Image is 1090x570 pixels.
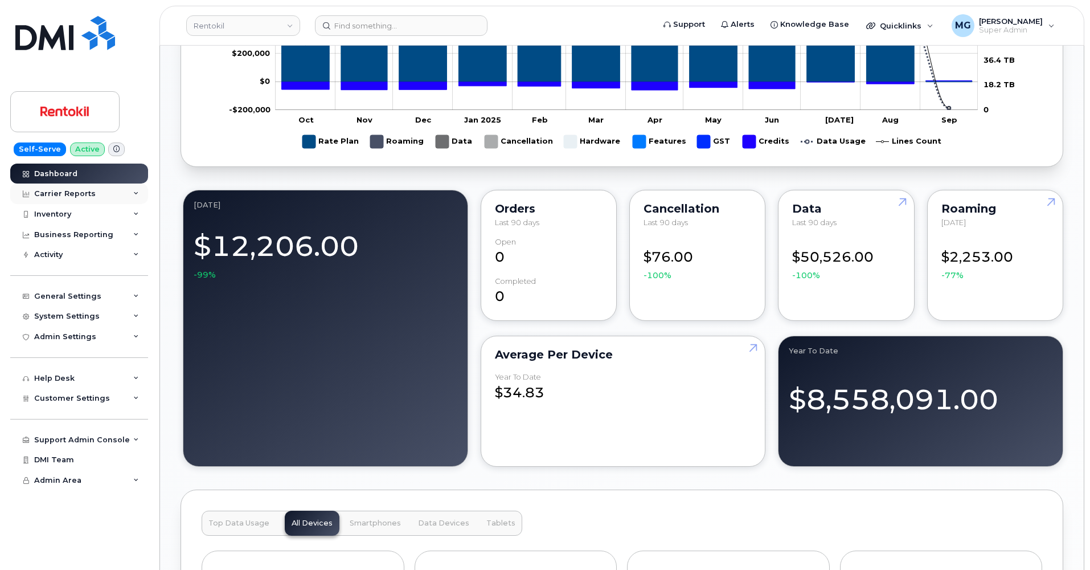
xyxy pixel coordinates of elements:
span: -99% [194,269,216,280]
span: Last 90 days [792,218,837,227]
g: Credits [743,131,789,153]
div: Average per Device [495,350,752,359]
tspan: Aug [882,115,899,124]
tspan: May [705,115,722,124]
div: $8,558,091.00 [789,369,1052,419]
iframe: Messenger Launcher [1040,520,1081,561]
span: Data Devices [418,519,469,528]
span: Top Data Usage [208,519,269,528]
span: Smartphones [350,519,401,528]
tspan: Nov [356,115,372,124]
a: Support [655,13,713,36]
g: Data [436,131,473,153]
tspan: Dec [415,115,432,124]
span: Knowledge Base [780,19,849,30]
button: Tablets [480,511,522,536]
div: Roaming [941,204,1049,213]
g: $0 [232,48,270,58]
tspan: 0 [984,105,989,114]
tspan: [DATE] [825,115,854,124]
button: Smartphones [343,511,408,536]
g: $0 [229,105,271,114]
span: MG [955,19,971,32]
tspan: $200,000 [232,48,270,58]
input: Find something... [315,15,487,36]
div: completed [495,277,536,286]
div: 0 [495,277,603,307]
g: Lines Count [876,131,941,153]
a: Rentokil [186,15,300,36]
g: Rate Plan [302,131,359,153]
div: Quicklinks [858,14,941,37]
div: Monique Garlington [944,14,1063,37]
tspan: Oct [298,115,314,124]
span: Last 90 days [495,218,539,227]
span: -100% [644,270,671,281]
div: $34.83 [495,373,752,402]
tspan: 18.2 TB [984,80,1015,89]
span: Alerts [731,19,755,30]
span: Support [673,19,705,30]
tspan: 36.4 TB [984,55,1015,64]
g: Hardware [564,131,621,153]
g: Cancellation [485,131,553,153]
span: Super Admin [979,26,1043,35]
g: Data Usage [801,131,866,153]
span: [DATE] [941,218,966,227]
button: Data Devices [411,511,476,536]
span: Last 90 days [644,218,688,227]
span: -77% [941,270,964,281]
button: Top Data Usage [202,511,276,536]
tspan: Jun [765,115,779,124]
g: Roaming [370,131,424,153]
g: Legend [302,131,941,153]
span: -100% [792,270,820,281]
a: Alerts [713,13,763,36]
tspan: Feb [532,115,548,124]
g: Credits [281,81,972,90]
tspan: $0 [260,76,270,85]
tspan: -$200,000 [229,105,271,114]
tspan: Sep [941,115,957,124]
div: Orders [495,204,603,213]
div: $12,206.00 [194,223,457,280]
tspan: Apr [647,115,662,124]
div: Year to Date [789,347,1052,356]
div: September 2025 [194,201,457,210]
div: Year to Date [495,373,541,381]
span: Tablets [486,519,515,528]
div: $2,253.00 [941,238,1049,282]
g: Features [633,131,686,153]
div: Open [495,238,516,246]
div: $76.00 [644,238,751,282]
span: [PERSON_NAME] [979,17,1043,26]
tspan: Mar [588,115,604,124]
span: Quicklinks [880,21,921,30]
div: $50,526.00 [792,238,900,282]
tspan: Jan 2025 [464,115,501,124]
g: GST [697,131,731,153]
div: Cancellation [644,204,751,213]
div: 0 [495,238,603,267]
a: Knowledge Base [763,13,857,36]
div: Data [792,204,900,213]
